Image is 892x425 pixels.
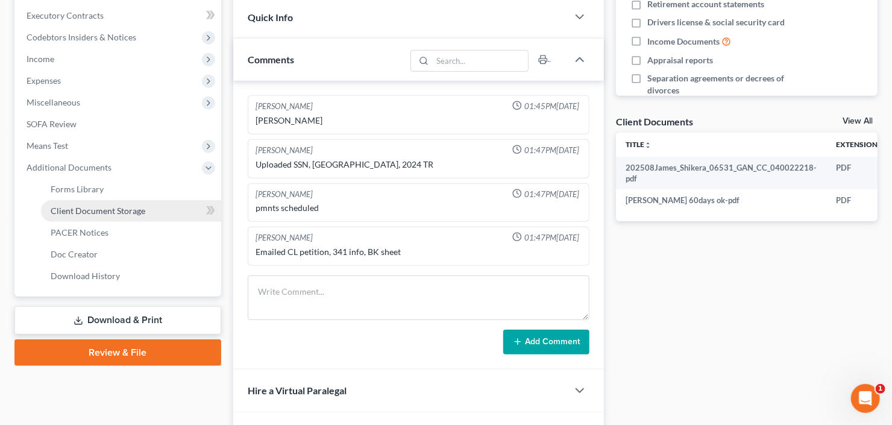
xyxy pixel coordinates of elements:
span: Appraisal reports [647,54,713,66]
span: 01:47PM[DATE] [524,189,579,200]
div: [PERSON_NAME] [256,232,313,244]
span: Executory Contracts [27,10,104,20]
span: 01:45PM[DATE] [524,101,579,112]
a: Download & Print [14,306,221,335]
a: Client Document Storage [41,200,221,222]
button: Add Comment [503,330,589,355]
span: Income Documents [647,36,720,48]
i: unfold_more [644,142,652,149]
div: [PERSON_NAME] [256,115,582,127]
div: Client Documents [616,115,693,128]
span: PACER Notices [51,227,108,238]
span: 1 [876,384,885,394]
a: Forms Library [41,178,221,200]
div: Emailed CL petition, 341 info, BK sheet [256,246,582,258]
span: Additional Documents [27,162,111,172]
a: Titleunfold_more [626,140,652,149]
div: [PERSON_NAME] [256,101,313,112]
span: Client Document Storage [51,206,145,216]
div: [PERSON_NAME] [256,189,313,200]
span: Download History [51,271,120,281]
a: Extensionunfold_more [836,140,885,149]
span: Separation agreements or decrees of divorces [647,72,802,96]
div: [PERSON_NAME] [256,145,313,156]
span: Means Test [27,140,68,151]
span: 01:47PM[DATE] [524,145,579,156]
a: Download History [41,265,221,287]
input: Search... [433,51,529,71]
span: Hire a Virtual Paralegal [248,385,347,396]
td: [PERSON_NAME] 60days ok-pdf [616,189,826,211]
div: Uploaded SSN, [GEOGRAPHIC_DATA], 2024 TR [256,159,582,171]
a: SOFA Review [17,113,221,135]
iframe: Intercom live chat [851,384,880,413]
a: PACER Notices [41,222,221,244]
a: View All [843,117,873,125]
a: Executory Contracts [17,5,221,27]
span: Codebtors Insiders & Notices [27,32,136,42]
span: SOFA Review [27,119,77,129]
td: 202508James_Shikera_06531_GAN_CC_040022218-pdf [616,157,826,190]
span: Drivers license & social security card [647,16,785,28]
span: Income [27,54,54,64]
span: Doc Creator [51,249,98,259]
span: Expenses [27,75,61,86]
span: Comments [248,54,294,65]
a: Review & File [14,339,221,366]
span: 01:47PM[DATE] [524,232,579,244]
div: pmnts scheduled [256,202,582,214]
a: Doc Creator [41,244,221,265]
span: Forms Library [51,184,104,194]
span: Quick Info [248,11,293,23]
span: Miscellaneous [27,97,80,107]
